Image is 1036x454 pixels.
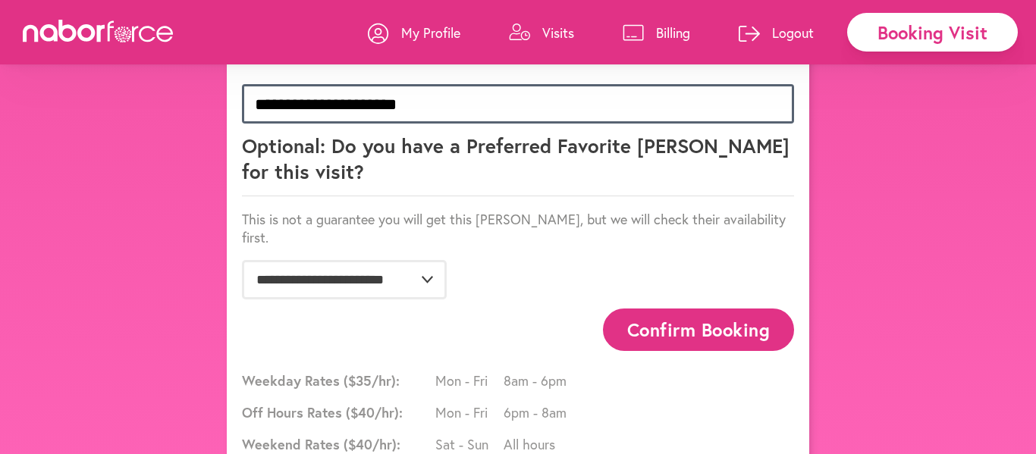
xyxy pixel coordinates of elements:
[504,371,572,390] span: 8am - 6pm
[603,308,794,350] button: Confirm Booking
[242,435,432,453] span: Weekend Rates
[368,10,460,55] a: My Profile
[435,435,504,453] span: Sat - Sun
[435,403,504,421] span: Mon - Fri
[242,371,432,390] span: Weekday Rates
[504,435,572,453] span: All hours
[772,23,814,42] p: Logout
[346,403,403,421] span: ($ 40 /hr):
[242,403,432,421] span: Off Hours Rates
[739,10,814,55] a: Logout
[847,13,1018,52] div: Booking Visit
[344,371,400,390] span: ($ 35 /hr):
[542,23,574,42] p: Visits
[623,10,690,55] a: Billing
[344,435,400,453] span: ($ 40 /hr):
[242,133,794,196] p: Optional: Do you have a Preferred Favorite [PERSON_NAME] for this visit?
[504,403,572,421] span: 6pm - 8am
[656,23,690,42] p: Billing
[435,371,504,390] span: Mon - Fri
[509,10,574,55] a: Visits
[242,210,794,246] p: This is not a guarantee you will get this [PERSON_NAME], but we will check their availability first.
[401,23,460,42] p: My Profile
